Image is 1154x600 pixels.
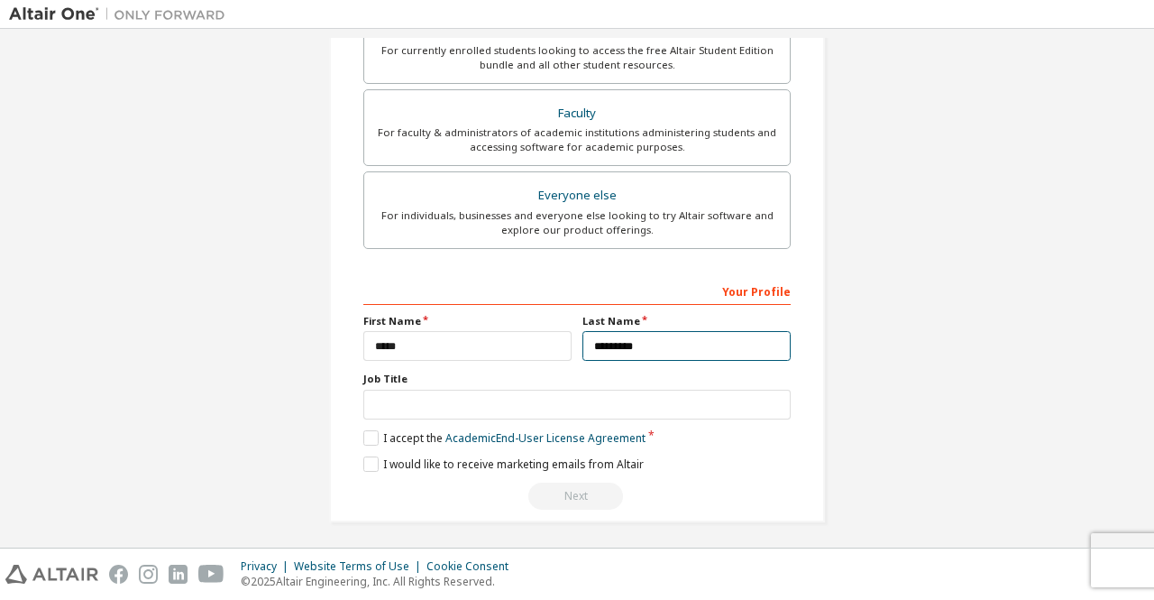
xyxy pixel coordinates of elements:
[363,314,572,328] label: First Name
[241,574,519,589] p: © 2025 Altair Engineering, Inc. All Rights Reserved.
[363,430,646,446] label: I accept the
[363,276,791,305] div: Your Profile
[139,565,158,584] img: instagram.svg
[5,565,98,584] img: altair_logo.svg
[582,314,791,328] label: Last Name
[426,559,519,574] div: Cookie Consent
[375,183,779,208] div: Everyone else
[375,208,779,237] div: For individuals, businesses and everyone else looking to try Altair software and explore our prod...
[294,559,426,574] div: Website Terms of Use
[241,559,294,574] div: Privacy
[445,430,646,446] a: Academic End-User License Agreement
[198,565,224,584] img: youtube.svg
[9,5,234,23] img: Altair One
[375,43,779,72] div: For currently enrolled students looking to access the free Altair Student Edition bundle and all ...
[375,125,779,154] div: For faculty & administrators of academic institutions administering students and accessing softwa...
[363,372,791,386] label: Job Title
[363,457,644,472] label: I would like to receive marketing emails from Altair
[169,565,188,584] img: linkedin.svg
[363,483,791,510] div: Email already exists
[109,565,128,584] img: facebook.svg
[375,101,779,126] div: Faculty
